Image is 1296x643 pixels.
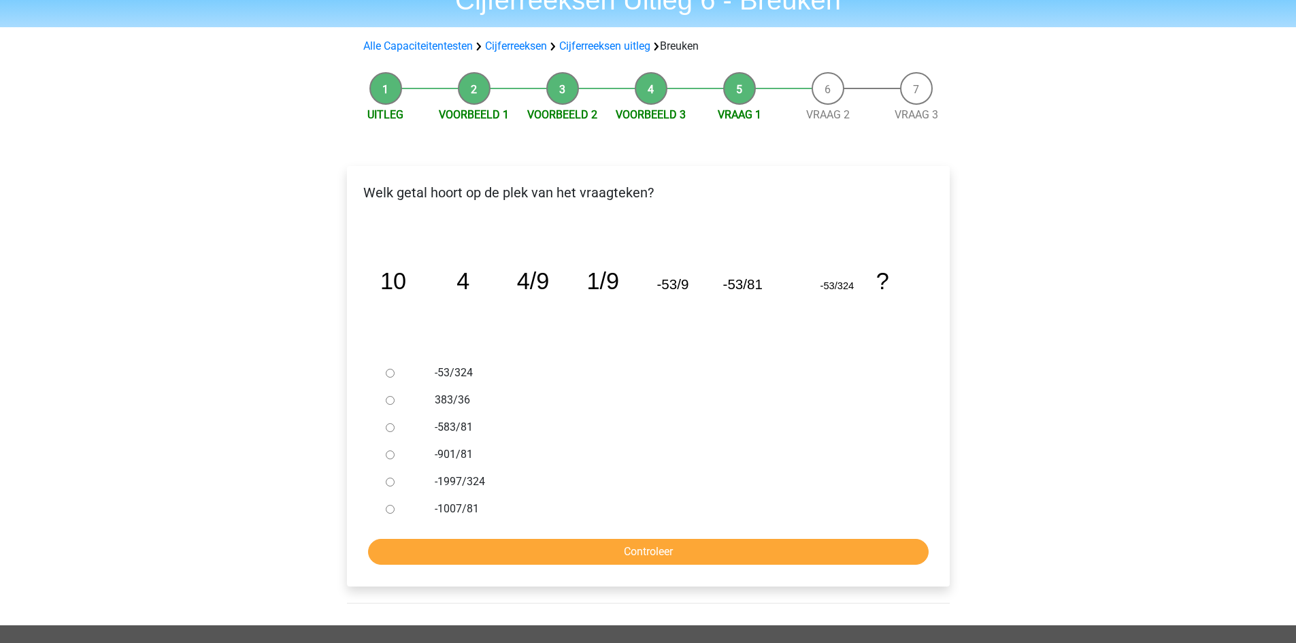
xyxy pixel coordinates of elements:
[435,419,905,435] label: -583/81
[485,39,547,52] a: Cijferreeksen
[820,280,854,291] tspan: -53/324
[718,108,761,121] a: Vraag 1
[380,268,405,294] tspan: 10
[876,268,888,294] tspan: ?
[895,108,938,121] a: Vraag 3
[358,38,939,54] div: Breuken
[435,392,905,408] label: 383/36
[456,268,469,294] tspan: 4
[358,182,939,203] p: Welk getal hoort op de plek van het vraagteken?
[439,108,509,121] a: Voorbeeld 1
[806,108,850,121] a: Vraag 2
[435,365,905,381] label: -53/324
[435,501,905,517] label: -1007/81
[368,539,929,565] input: Controleer
[657,276,688,292] tspan: -53/9
[722,276,762,292] tspan: -53/81
[586,268,619,294] tspan: 1/9
[616,108,686,121] a: Voorbeeld 3
[435,446,905,463] label: -901/81
[367,108,403,121] a: Uitleg
[363,39,473,52] a: Alle Capaciteitentesten
[527,108,597,121] a: Voorbeeld 2
[516,268,549,294] tspan: 4/9
[559,39,650,52] a: Cijferreeksen uitleg
[435,474,905,490] label: -1997/324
